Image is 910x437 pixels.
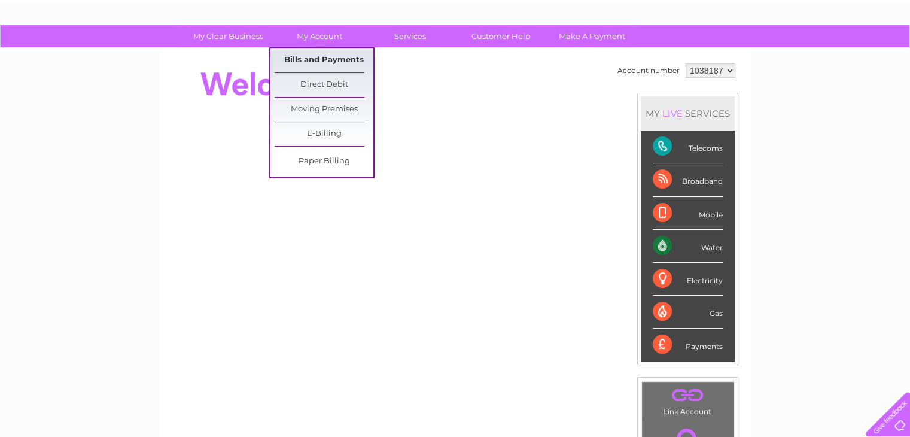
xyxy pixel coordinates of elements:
a: Blog [806,51,823,60]
a: Telecoms [763,51,799,60]
div: Water [653,230,723,263]
img: logo.png [32,31,93,68]
a: Moving Premises [275,98,373,122]
div: Payments [653,329,723,361]
a: My Clear Business [179,25,278,47]
a: 0333 014 3131 [684,6,767,21]
a: Water [699,51,722,60]
a: Make A Payment [543,25,641,47]
a: Direct Debit [275,73,373,97]
a: Services [361,25,459,47]
a: Contact [830,51,860,60]
td: Link Account [641,381,734,419]
div: MY SERVICES [641,96,735,131]
div: Broadband [653,163,723,196]
a: . [645,385,731,406]
div: Gas [653,296,723,329]
div: Mobile [653,197,723,230]
a: E-Billing [275,122,373,146]
a: My Account [270,25,369,47]
td: Account number [614,60,683,81]
a: Log out [871,51,899,60]
div: Electricity [653,263,723,296]
a: Customer Help [452,25,550,47]
div: Clear Business is a trading name of Verastar Limited (registered in [GEOGRAPHIC_DATA] No. 3667643... [173,7,738,58]
a: Bills and Payments [275,48,373,72]
a: Energy [729,51,756,60]
div: Telecoms [653,131,723,163]
a: Paper Billing [275,150,373,174]
div: LIVE [660,108,685,119]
